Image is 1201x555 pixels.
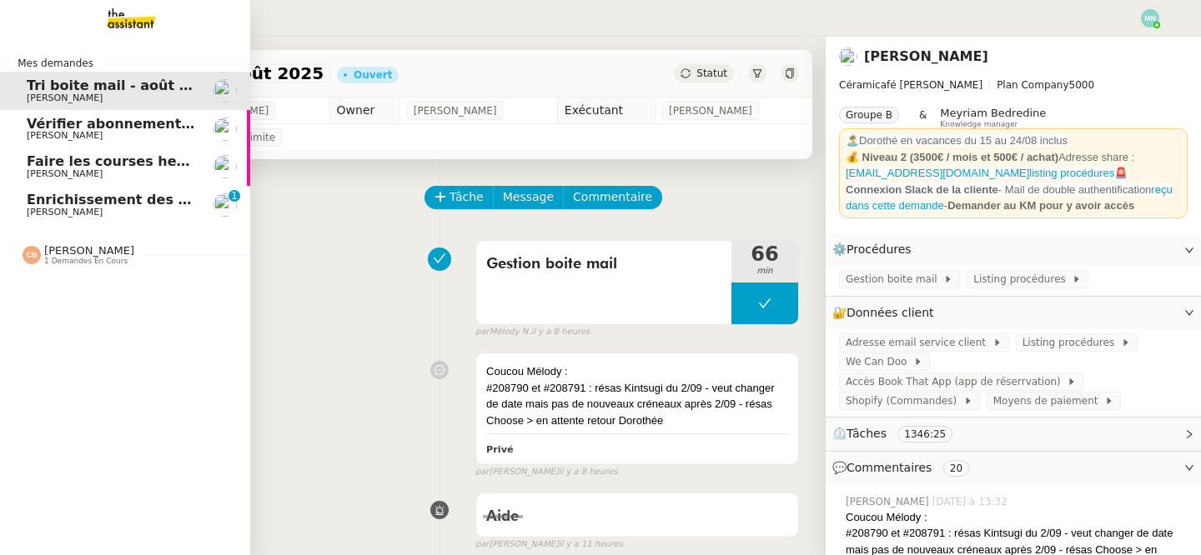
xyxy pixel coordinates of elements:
div: ⚙️Procédures [826,233,1201,266]
div: 💬Commentaires 20 [826,452,1201,484]
strong: 💰 Niveau 2 (3500€ / mois et 500€ / achat) [846,151,1058,163]
span: Accès Book That App (app de réserrvation) [846,373,1067,390]
span: Knowledge manager [940,120,1018,129]
strong: Demander au KM pour y avoir accès [947,199,1134,212]
button: Tâche [425,186,494,209]
img: svg [23,246,41,264]
span: Tri boite mail - août 2025 [27,77,216,93]
span: Données client [847,306,934,319]
p: 1 [231,190,238,205]
span: Listing procédures [1023,334,1121,351]
img: users%2FSOpzwpywf0ff3GVMrjy6wZgYrbV2%2Favatar%2F1615313811401.jpeg [214,155,237,178]
span: & [919,107,927,128]
span: Listing procédures [973,271,1072,287]
span: Meyriam Bedredine [940,107,1046,119]
div: Coucou Mélody : [846,509,1188,526]
span: par [475,325,490,339]
span: - Mail de double authentification [998,183,1152,196]
span: [PERSON_NAME] [44,244,134,257]
span: 🏝️Dorothé en vacances du 15 au 24/08 inclus [846,134,1068,147]
img: users%2F9mvJqJUvllffspLsQzytnd0Nt4c2%2Favatar%2F82da88e3-d90d-4e39-b37d-dcb7941179ae [214,193,237,217]
span: [PERSON_NAME] [669,102,752,119]
span: [PERSON_NAME] [414,102,497,119]
span: il y a 11 heures [559,537,623,552]
nz-tag: 20 [943,460,969,477]
span: 🚨 [1114,167,1128,179]
a: [EMAIL_ADDRESS][DOMAIN_NAME] [846,167,1029,179]
span: Commentaires [847,461,932,474]
img: users%2FW7e7b233WjXBv8y9FJp8PJv22Cs1%2Favatar%2F21b3669d-5595-472e-a0ea-de11407c45ae [214,117,237,141]
td: Owner [329,97,399,124]
div: Adresse share : - [846,149,1181,214]
span: Mes demandes [8,55,103,72]
div: 🔐Données client [826,297,1201,329]
a: listing procédures [1029,167,1114,179]
span: Vérifier abonnements EDF et créer tableau consommation [27,116,464,132]
span: Commentaire [573,187,652,207]
span: min [731,264,798,278]
div: Coucou Mélody : [486,363,788,380]
img: users%2F9mvJqJUvllffspLsQzytnd0Nt4c2%2Favatar%2F82da88e3-d90d-4e39-b37d-dcb7941179ae [839,47,857,66]
img: svg [1141,9,1159,27]
span: Message [503,187,554,207]
span: [PERSON_NAME] [27,92,103,103]
span: 🔐 [832,303,941,322]
div: Ouvert [354,70,392,80]
app-user-label: Knowledge manager [940,107,1046,128]
span: Plan Company [997,79,1068,91]
span: Aide [486,509,519,524]
span: 5000 [1069,79,1095,91]
span: Statut [696,67,727,79]
span: 1 demandes en cours [44,257,128,266]
span: [PERSON_NAME] [27,207,103,217]
span: par [475,537,490,552]
span: 💬 [832,461,976,474]
td: Exécutant [557,97,655,124]
span: 66 [731,244,798,264]
span: Procédures [847,242,912,256]
span: Tâche [450,187,484,207]
span: il y a 8 heures [559,465,618,479]
span: ⏲️ [832,427,967,440]
small: Mélody N. [475,325,590,339]
nz-badge-sup: 1 [229,190,240,202]
button: Message [493,186,564,209]
span: Tâches [847,427,887,440]
span: il y a 8 heures [530,325,590,339]
strong: Connexion Slack de la cliente [846,183,998,196]
small: [PERSON_NAME] [475,465,617,479]
span: Faire les courses hebdomadaires [27,153,274,169]
span: Moyens de paiement [993,392,1104,409]
span: Adresse email service client [846,334,992,351]
span: We Can Doo [846,353,913,370]
span: par [475,465,490,479]
a: [PERSON_NAME] [864,48,988,64]
span: [PERSON_NAME] [27,130,103,141]
span: Gestion boite mail [486,252,721,277]
b: Privé [486,444,513,455]
span: Gestion boite mail [846,271,943,287]
img: users%2F9mvJqJUvllffspLsQzytnd0Nt4c2%2Favatar%2F82da88e3-d90d-4e39-b37d-dcb7941179ae [214,79,237,102]
span: Shopify (Commandes) [846,392,963,409]
small: [PERSON_NAME] [475,537,623,552]
nz-tag: Groupe B [839,107,899,123]
span: [PERSON_NAME] [846,494,932,509]
div: #208790 et #208791 : résas Kintsugi du 2/09 - veut changer de date mais pas de nouveaux créneaux ... [486,380,788,429]
nz-tag: 1346:25 [897,426,952,442]
div: ⏲️Tâches 1346:25 [826,417,1201,450]
span: [DATE] à 13:32 [932,494,1011,509]
span: ⚙️ [832,240,919,259]
button: Commentaire [563,186,662,209]
span: Céramicafé [PERSON_NAME] [839,79,982,91]
span: Enrichissement des connaissances - [DATE] [27,192,353,207]
span: [PERSON_NAME] [27,168,103,179]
